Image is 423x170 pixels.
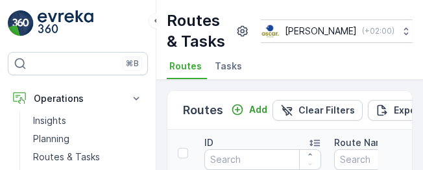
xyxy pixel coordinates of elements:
[28,130,148,148] a: Planning
[334,136,390,149] p: Route Name
[261,19,413,43] button: [PERSON_NAME](+02:00)
[28,112,148,130] a: Insights
[362,26,394,36] p: ( +02:00 )
[169,60,202,73] span: Routes
[298,104,355,117] p: Clear Filters
[204,149,321,170] input: Search
[33,132,69,145] p: Planning
[204,136,213,149] p: ID
[249,103,267,116] p: Add
[34,92,122,105] p: Operations
[126,58,139,69] p: ⌘B
[167,10,232,52] p: Routes & Tasks
[38,10,93,36] img: logo_light-DOdMpM7g.png
[8,10,34,36] img: logo
[226,102,272,117] button: Add
[215,60,242,73] span: Tasks
[8,86,148,112] button: Operations
[183,101,223,119] p: Routes
[272,100,363,121] button: Clear Filters
[33,151,100,164] p: Routes & Tasks
[285,25,357,38] p: [PERSON_NAME]
[28,148,148,166] a: Routes & Tasks
[261,24,280,38] img: basis-logo_rgb2x.png
[33,114,66,127] p: Insights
